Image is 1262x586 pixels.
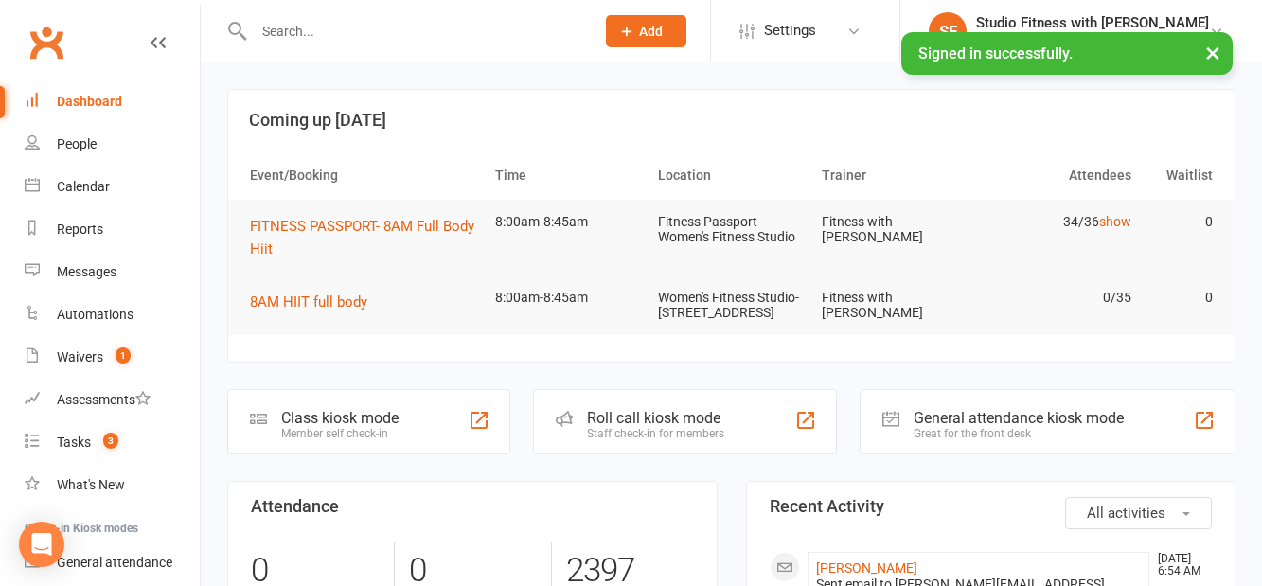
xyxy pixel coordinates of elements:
[929,12,967,50] div: SF
[57,136,97,151] div: People
[816,560,917,576] a: [PERSON_NAME]
[587,427,724,440] div: Staff check-in for members
[57,307,133,322] div: Automations
[813,275,977,335] td: Fitness with [PERSON_NAME]
[25,80,200,123] a: Dashboard
[281,409,399,427] div: Class kiosk mode
[250,293,367,311] span: 8AM HIIT full body
[249,111,1214,130] h3: Coming up [DATE]
[19,522,64,567] div: Open Intercom Messenger
[1065,497,1212,529] button: All activities
[487,275,650,320] td: 8:00am-8:45am
[770,497,1213,516] h3: Recent Activity
[813,200,977,259] td: Fitness with [PERSON_NAME]
[25,208,200,251] a: Reports
[57,222,103,237] div: Reports
[250,218,474,257] span: FITNESS PASSPORT- 8AM Full Body Hiit
[1099,214,1131,229] a: show
[918,44,1073,62] span: Signed in successfully.
[487,151,650,200] th: Time
[649,151,813,200] th: Location
[25,379,200,421] a: Assessments
[976,31,1209,48] div: Fitness with [PERSON_NAME]
[25,421,200,464] a: Tasks 3
[25,542,200,584] a: General attendance kiosk mode
[281,427,399,440] div: Member self check-in
[1087,505,1165,522] span: All activities
[914,427,1124,440] div: Great for the front desk
[251,497,694,516] h3: Attendance
[764,9,816,52] span: Settings
[57,349,103,364] div: Waivers
[25,336,200,379] a: Waivers 1
[1196,32,1230,73] button: ×
[1140,151,1221,200] th: Waitlist
[250,291,381,313] button: 8AM HIIT full body
[57,435,91,450] div: Tasks
[639,24,663,39] span: Add
[25,166,200,208] a: Calendar
[813,151,977,200] th: Trainer
[25,293,200,336] a: Automations
[248,18,581,44] input: Search...
[57,392,151,407] div: Assessments
[25,251,200,293] a: Messages
[976,151,1140,200] th: Attendees
[976,275,1140,320] td: 0/35
[241,151,487,200] th: Event/Booking
[25,123,200,166] a: People
[57,555,172,570] div: General attendance
[649,275,813,335] td: Women's Fitness Studio- [STREET_ADDRESS]
[976,14,1209,31] div: Studio Fitness with [PERSON_NAME]
[57,94,122,109] div: Dashboard
[1148,553,1211,577] time: [DATE] 6:54 AM
[25,464,200,506] a: What's New
[914,409,1124,427] div: General attendance kiosk mode
[487,200,650,244] td: 8:00am-8:45am
[606,15,686,47] button: Add
[1140,200,1221,244] td: 0
[103,433,118,449] span: 3
[57,264,116,279] div: Messages
[57,179,110,194] div: Calendar
[23,19,70,66] a: Clubworx
[57,477,125,492] div: What's New
[250,215,478,260] button: FITNESS PASSPORT- 8AM Full Body Hiit
[587,409,724,427] div: Roll call kiosk mode
[976,200,1140,244] td: 34/36
[1140,275,1221,320] td: 0
[649,200,813,259] td: Fitness Passport- Women's Fitness Studio
[116,347,131,364] span: 1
